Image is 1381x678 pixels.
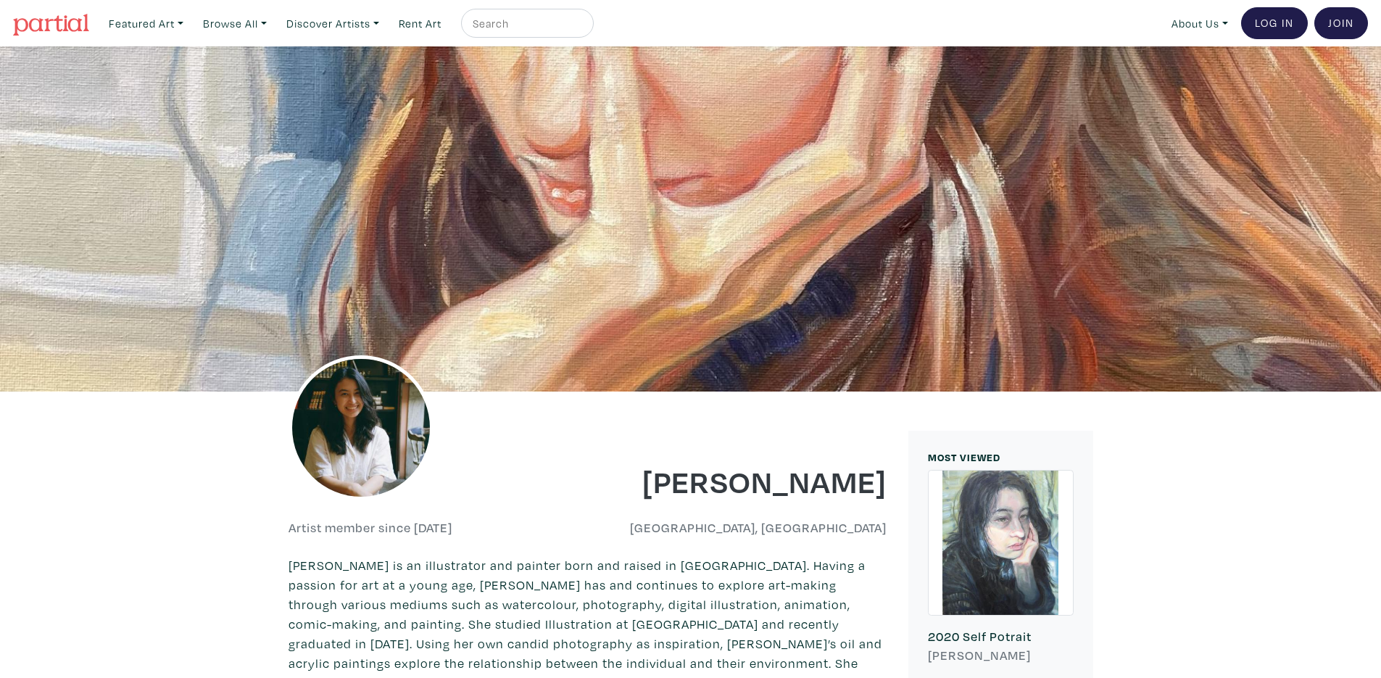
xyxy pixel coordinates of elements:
[1314,7,1368,39] a: Join
[289,355,434,500] img: phpThumb.php
[598,461,887,500] h1: [PERSON_NAME]
[928,629,1074,645] h6: 2020 Self Potrait
[928,450,1000,464] small: MOST VIEWED
[289,520,452,536] h6: Artist member since [DATE]
[280,9,386,38] a: Discover Artists
[598,520,887,536] h6: [GEOGRAPHIC_DATA], [GEOGRAPHIC_DATA]
[196,9,273,38] a: Browse All
[392,9,448,38] a: Rent Art
[471,15,580,33] input: Search
[1165,9,1235,38] a: About Us
[1241,7,1308,39] a: Log In
[928,648,1074,663] h6: [PERSON_NAME]
[102,9,190,38] a: Featured Art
